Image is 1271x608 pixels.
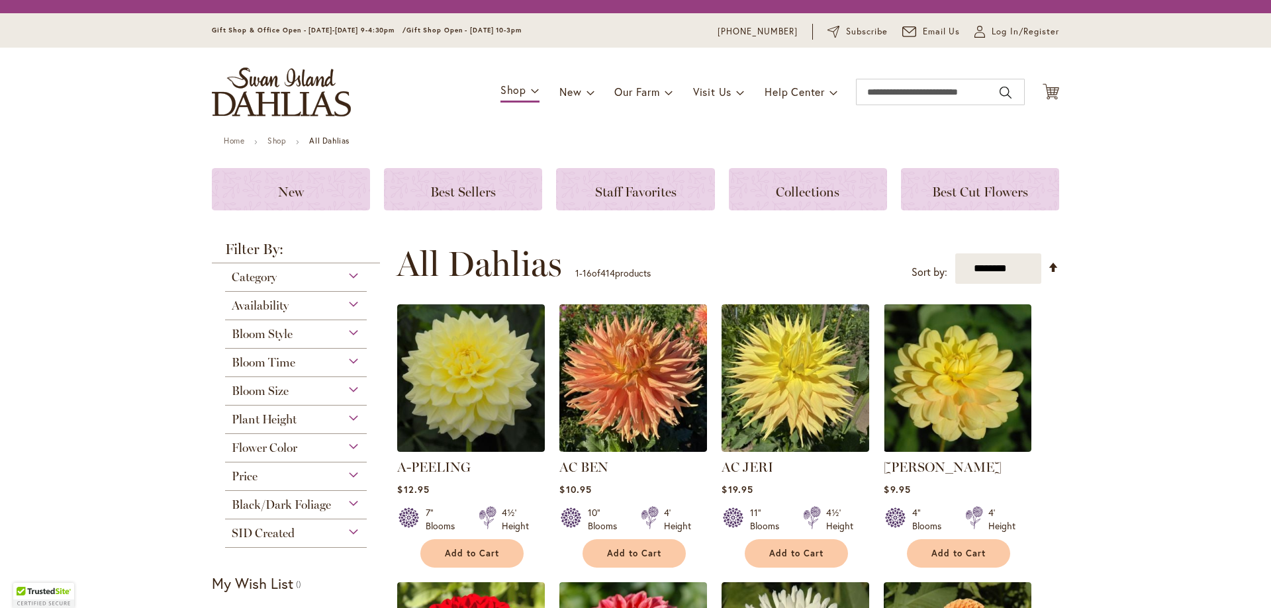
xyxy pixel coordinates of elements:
[846,25,888,38] span: Subscribe
[588,506,625,533] div: 10" Blooms
[556,168,714,210] a: Staff Favorites
[912,506,949,533] div: 4" Blooms
[575,263,651,284] p: - of products
[884,442,1031,455] a: AHOY MATEY
[750,506,787,533] div: 11" Blooms
[278,184,304,200] span: New
[397,459,471,475] a: A-PEELING
[722,459,773,475] a: AC JERI
[912,260,947,284] label: Sort by:
[884,483,910,496] span: $9.95
[664,506,691,533] div: 4' Height
[445,548,499,559] span: Add to Cart
[607,548,661,559] span: Add to Cart
[500,83,526,97] span: Shop
[1000,82,1012,103] button: Search
[988,506,1015,533] div: 4' Height
[974,25,1059,38] a: Log In/Register
[420,539,524,568] button: Add to Cart
[559,442,707,455] a: AC BEN
[575,267,579,279] span: 1
[13,583,74,608] div: TrustedSite Certified
[232,441,297,455] span: Flower Color
[826,506,853,533] div: 4½' Height
[232,384,289,398] span: Bloom Size
[932,184,1028,200] span: Best Cut Flowers
[232,355,295,370] span: Bloom Time
[931,548,986,559] span: Add to Cart
[902,25,961,38] a: Email Us
[718,25,798,38] a: [PHONE_NUMBER]
[232,298,289,313] span: Availability
[901,168,1059,210] a: Best Cut Flowers
[827,25,888,38] a: Subscribe
[232,469,258,484] span: Price
[776,184,839,200] span: Collections
[614,85,659,99] span: Our Farm
[212,574,293,593] strong: My Wish List
[309,136,350,146] strong: All Dahlias
[406,26,522,34] span: Gift Shop Open - [DATE] 10-3pm
[212,168,370,210] a: New
[559,304,707,452] img: AC BEN
[907,539,1010,568] button: Add to Cart
[384,168,542,210] a: Best Sellers
[212,242,380,263] strong: Filter By:
[745,539,848,568] button: Add to Cart
[397,483,429,496] span: $12.95
[232,327,293,341] span: Bloom Style
[765,85,825,99] span: Help Center
[430,184,496,200] span: Best Sellers
[583,539,686,568] button: Add to Cart
[232,412,297,427] span: Plant Height
[600,267,615,279] span: 414
[397,442,545,455] a: A-Peeling
[729,168,887,210] a: Collections
[923,25,961,38] span: Email Us
[397,304,545,452] img: A-Peeling
[559,459,608,475] a: AC BEN
[722,483,753,496] span: $19.95
[397,244,562,284] span: All Dahlias
[583,267,592,279] span: 16
[992,25,1059,38] span: Log In/Register
[267,136,286,146] a: Shop
[232,498,331,512] span: Black/Dark Foliage
[426,506,463,533] div: 7" Blooms
[232,270,277,284] span: Category
[559,483,591,496] span: $10.95
[559,85,581,99] span: New
[884,304,1031,452] img: AHOY MATEY
[595,184,677,200] span: Staff Favorites
[722,442,869,455] a: AC Jeri
[769,548,824,559] span: Add to Cart
[693,85,731,99] span: Visit Us
[884,459,1002,475] a: [PERSON_NAME]
[212,26,406,34] span: Gift Shop & Office Open - [DATE]-[DATE] 9-4:30pm /
[232,526,295,541] span: SID Created
[722,304,869,452] img: AC Jeri
[502,506,529,533] div: 4½' Height
[212,67,351,116] a: store logo
[224,136,244,146] a: Home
